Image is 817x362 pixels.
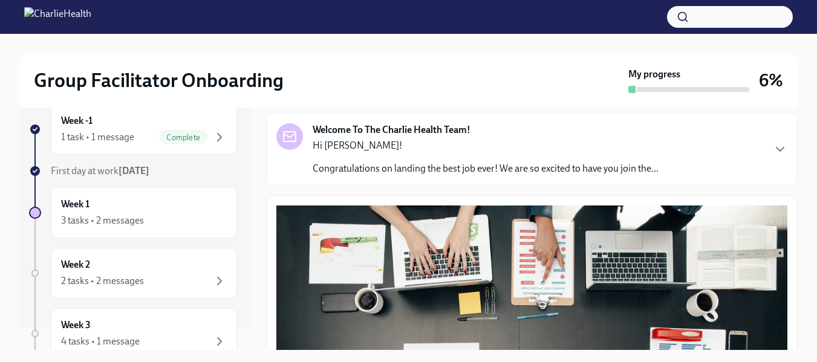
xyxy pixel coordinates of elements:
[61,274,144,288] div: 2 tasks • 2 messages
[61,258,90,271] h6: Week 2
[628,68,680,81] strong: My progress
[61,198,90,211] h6: Week 1
[51,165,149,176] span: First day at work
[313,123,470,137] strong: Welcome To The Charlie Health Team!
[759,69,783,91] h3: 6%
[34,68,284,92] h2: Group Facilitator Onboarding
[119,165,149,176] strong: [DATE]
[61,114,93,128] h6: Week -1
[29,308,237,359] a: Week 34 tasks • 1 message
[29,248,237,299] a: Week 22 tasks • 2 messages
[24,7,91,27] img: CharlieHealth
[29,187,237,238] a: Week 13 tasks • 2 messages
[313,162,659,175] p: Congratulations on landing the best job ever! We are so excited to have you join the...
[61,214,144,227] div: 3 tasks • 2 messages
[61,131,134,144] div: 1 task • 1 message
[29,164,237,178] a: First day at work[DATE]
[313,139,659,152] p: Hi [PERSON_NAME]!
[159,133,207,142] span: Complete
[61,335,140,348] div: 4 tasks • 1 message
[29,104,237,155] a: Week -11 task • 1 messageComplete
[61,318,91,332] h6: Week 3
